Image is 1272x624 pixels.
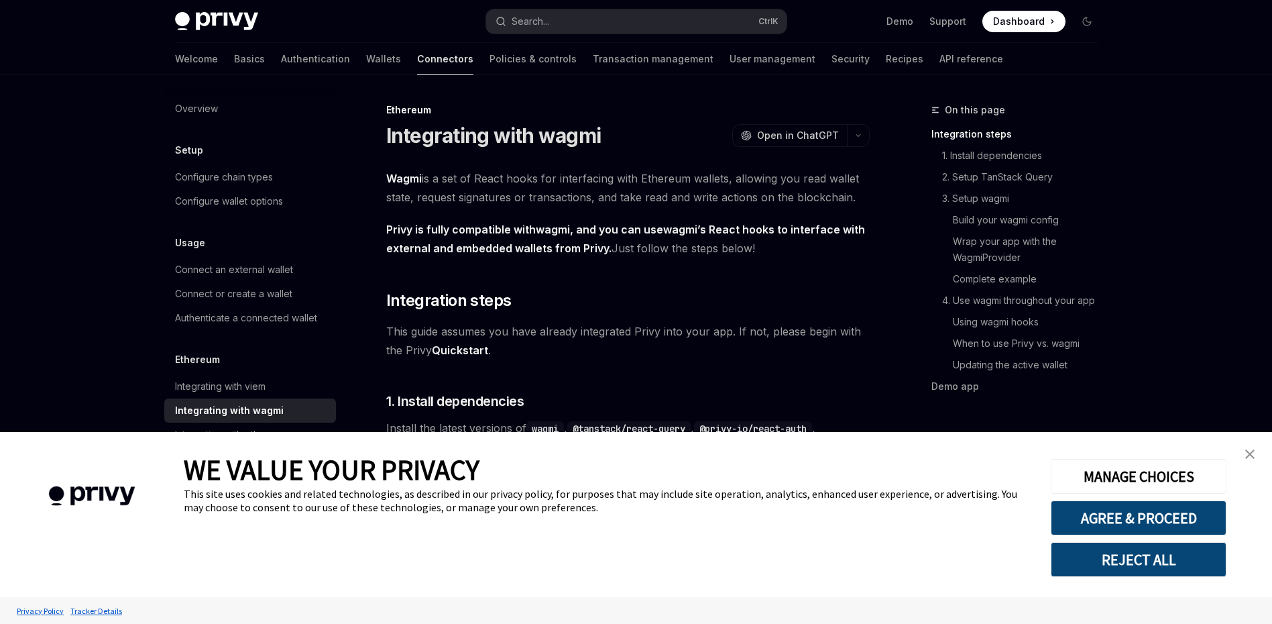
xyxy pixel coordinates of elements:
div: Configure chain types [175,169,273,185]
a: Quickstart [432,344,488,358]
a: When to use Privy vs. wagmi [953,333,1108,354]
a: wagmi [536,223,570,237]
code: @privy-io/react-auth [694,421,812,436]
a: Dashboard [982,11,1065,32]
span: is a set of React hooks for interfacing with Ethereum wallets, allowing you read wallet state, re... [386,169,870,207]
img: dark logo [175,12,258,31]
span: Install the latest versions of , , , and : [386,419,870,456]
a: Connectors [417,43,473,75]
button: REJECT ALL [1051,542,1226,577]
a: Wagmi [386,172,422,186]
button: MANAGE CHOICES [1051,459,1226,494]
a: API reference [939,43,1003,75]
span: Just follow the steps below! [386,220,870,258]
span: 1. Install dependencies [386,392,524,411]
div: Integrating with viem [175,378,266,395]
img: company logo [20,467,164,525]
div: Configure wallet options [175,193,283,209]
span: This guide assumes you have already integrated Privy into your app. If not, please begin with the... [386,322,870,360]
strong: Privy is fully compatible with , and you can use ’s React hooks to interface with external and em... [386,223,865,255]
img: close banner [1245,450,1255,459]
a: Security [831,43,870,75]
a: wagmi [526,421,564,435]
div: Overview [175,101,218,117]
a: User management [730,43,815,75]
a: Wrap your app with the WagmiProvider [953,231,1108,268]
a: Using wagmi hooks [953,311,1108,333]
a: Welcome [175,43,218,75]
a: Integrating with viem [164,374,336,399]
code: @tanstack/react-query [567,421,691,436]
a: Recipes [886,43,923,75]
button: Search...CtrlK [486,9,787,34]
span: Integration steps [386,290,512,311]
div: Connect an external wallet [175,262,293,278]
a: Support [929,15,966,28]
a: Connect or create a wallet [164,282,336,306]
span: Dashboard [993,15,1045,28]
a: Build your wagmi config [953,209,1108,231]
a: Policies & controls [489,43,577,75]
a: Complete example [953,268,1108,290]
span: WE VALUE YOUR PRIVACY [184,452,479,487]
a: Authentication [281,43,350,75]
a: Demo app [931,376,1108,397]
a: Basics [234,43,265,75]
h5: Usage [175,235,205,251]
a: Privacy Policy [13,599,67,623]
a: Integrating with wagmi [164,399,336,423]
a: Overview [164,97,336,121]
div: Search... [512,13,549,30]
a: Authenticate a connected wallet [164,306,336,330]
a: Updating the active wallet [953,354,1108,376]
div: Integrating with ethers [175,427,273,443]
h5: Setup [175,142,203,158]
div: Integrating with wagmi [175,403,284,419]
div: Connect or create a wallet [175,286,292,302]
a: @privy-io/react-auth [694,421,812,435]
span: Ctrl K [758,16,778,27]
a: 4. Use wagmi throughout your app [942,290,1108,311]
a: Configure chain types [164,165,336,189]
span: Open in ChatGPT [757,129,839,142]
a: Connect an external wallet [164,258,336,282]
div: This site uses cookies and related technologies, as described in our privacy policy, for purposes... [184,487,1031,514]
div: Authenticate a connected wallet [175,310,317,326]
code: wagmi [526,421,564,436]
a: close banner [1236,441,1263,468]
a: 1. Install dependencies [942,145,1108,166]
button: Open in ChatGPT [732,124,847,147]
a: 3. Setup wagmi [942,188,1108,209]
div: Ethereum [386,103,870,117]
a: Demo [886,15,913,28]
a: Tracker Details [67,599,125,623]
a: Integrating with ethers [164,423,336,447]
a: wagmi [663,223,697,237]
button: Toggle dark mode [1076,11,1098,32]
a: Transaction management [593,43,713,75]
span: On this page [945,102,1005,118]
button: AGREE & PROCEED [1051,501,1226,535]
a: @tanstack/react-query [567,421,691,435]
a: Wallets [366,43,401,75]
a: Integration steps [931,123,1108,145]
a: Configure wallet options [164,189,336,213]
h1: Integrating with wagmi [386,123,601,148]
h5: Ethereum [175,352,220,368]
a: 2. Setup TanStack Query [942,166,1108,188]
